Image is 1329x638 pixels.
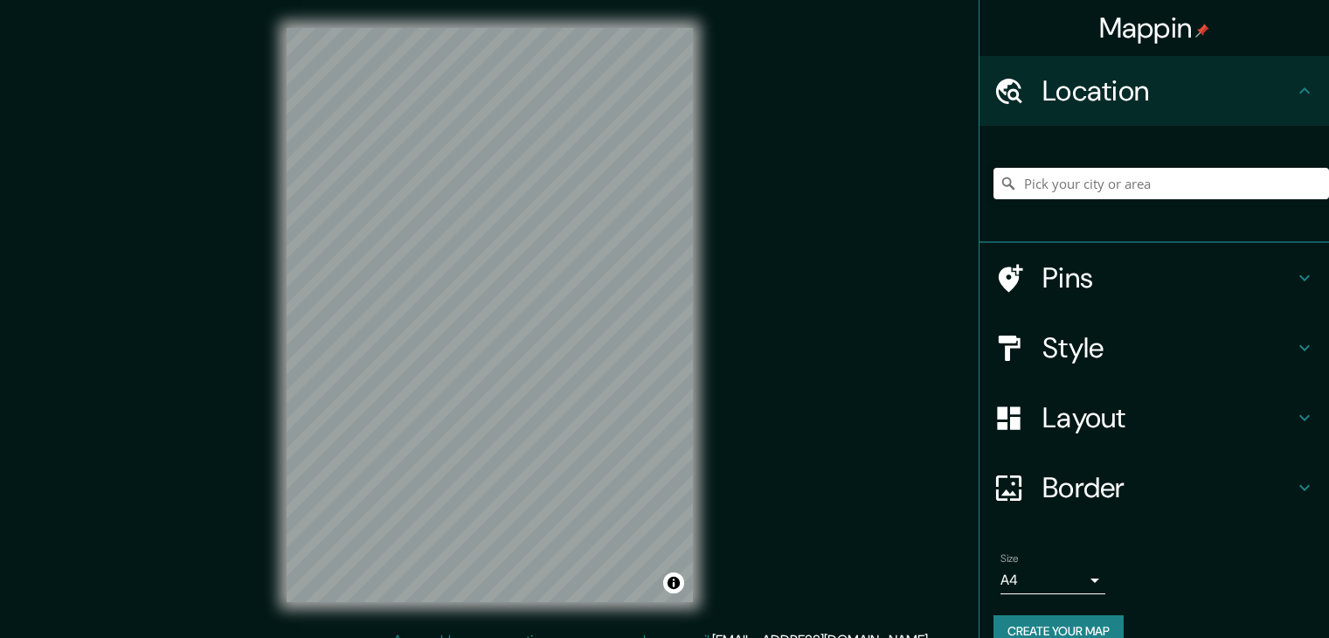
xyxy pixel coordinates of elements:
label: Size [1000,551,1019,566]
div: Style [979,313,1329,383]
h4: Layout [1042,400,1294,435]
h4: Location [1042,73,1294,108]
div: Pins [979,243,1329,313]
h4: Border [1042,470,1294,505]
button: Toggle attribution [663,572,684,593]
div: Location [979,56,1329,126]
div: A4 [1000,566,1105,594]
div: Layout [979,383,1329,453]
h4: Style [1042,330,1294,365]
img: pin-icon.png [1195,24,1209,38]
iframe: Help widget launcher [1173,570,1310,619]
h4: Mappin [1099,10,1210,45]
input: Pick your city or area [993,168,1329,199]
h4: Pins [1042,260,1294,295]
canvas: Map [287,28,693,602]
div: Border [979,453,1329,523]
